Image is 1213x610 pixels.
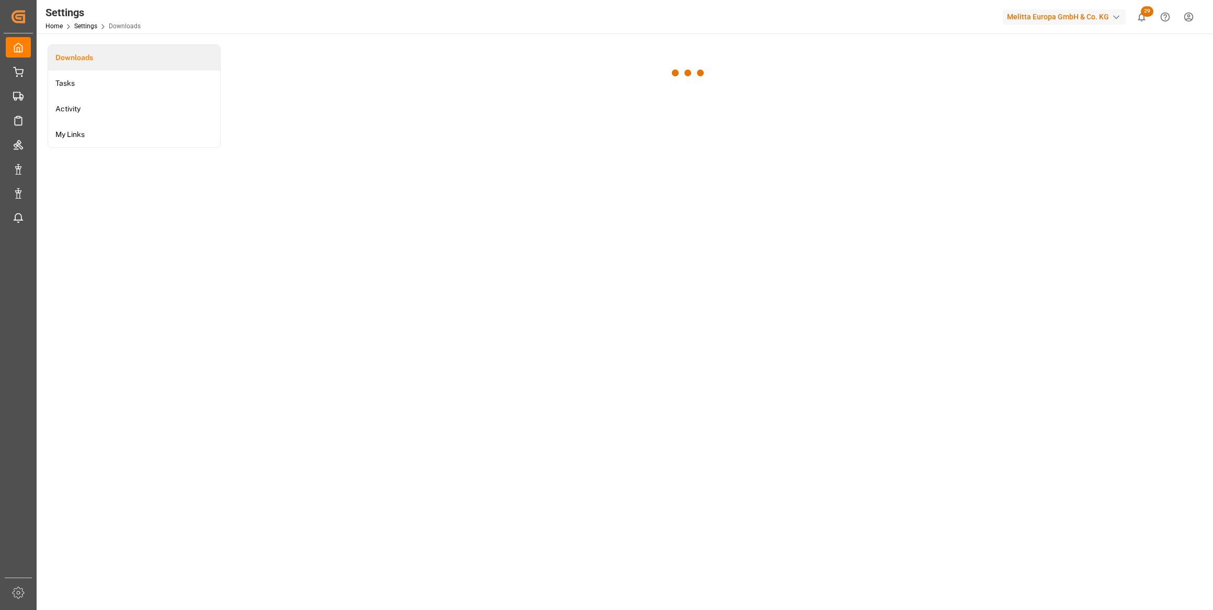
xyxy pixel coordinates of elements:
button: show 29 new notifications [1130,5,1153,29]
button: Help Center [1153,5,1177,29]
a: Tasks [48,71,220,96]
a: Activity [48,96,220,122]
button: Melitta Europa GmbH & Co. KG [1003,7,1130,27]
a: Home [45,22,63,30]
a: Settings [74,22,97,30]
a: Downloads [48,45,220,71]
span: 29 [1141,6,1153,17]
div: Settings [45,5,141,20]
div: Melitta Europa GmbH & Co. KG [1003,9,1126,25]
a: My Links [48,122,220,147]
